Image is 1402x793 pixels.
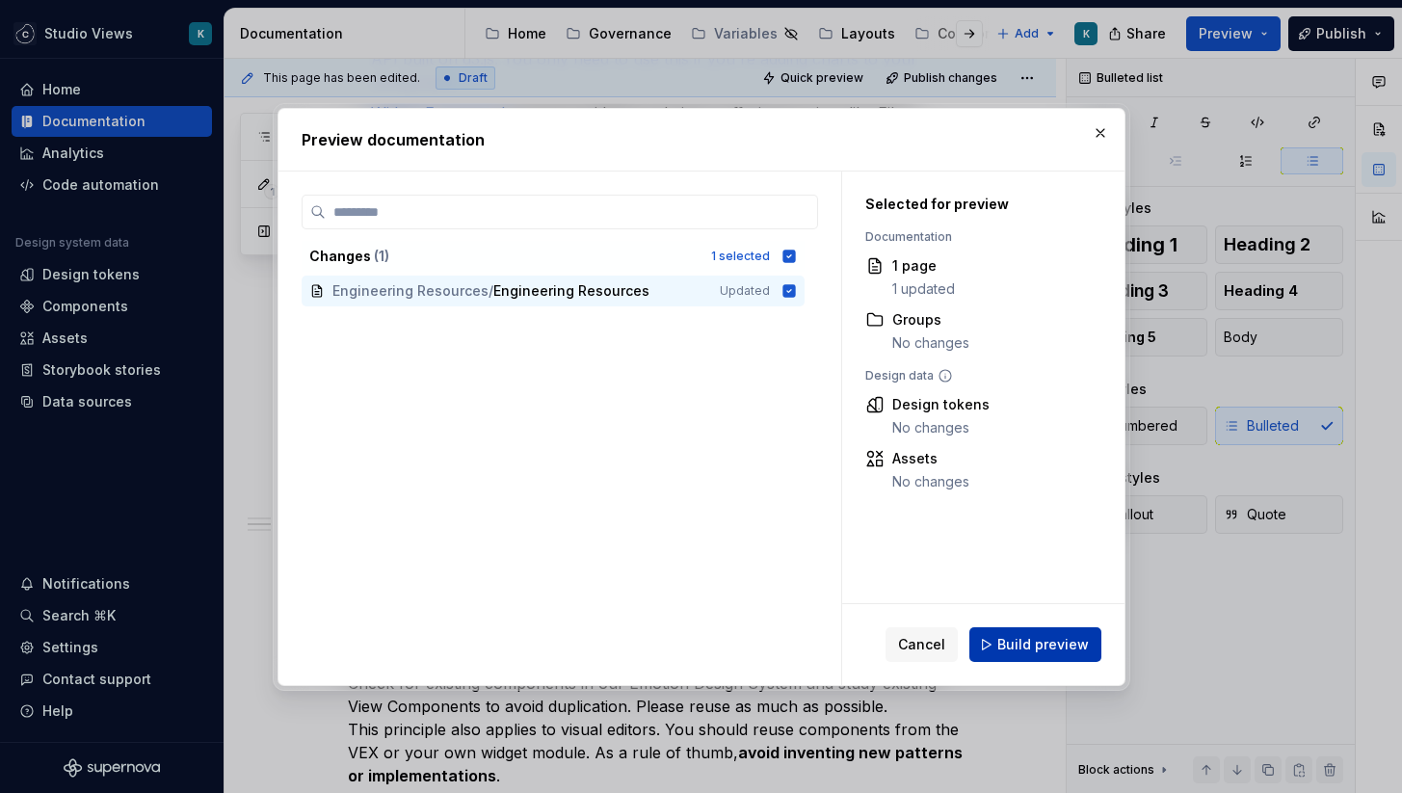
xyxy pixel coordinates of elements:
[493,281,649,301] span: Engineering Resources
[332,281,489,301] span: Engineering Resources
[711,249,770,264] div: 1 selected
[302,128,1101,151] h2: Preview documentation
[892,310,969,330] div: Groups
[892,279,955,299] div: 1 updated
[997,635,1089,654] span: Build preview
[892,472,969,491] div: No changes
[865,229,1092,245] div: Documentation
[892,449,969,468] div: Assets
[720,283,770,299] span: Updated
[886,627,958,662] button: Cancel
[892,333,969,353] div: No changes
[865,368,1092,383] div: Design data
[309,247,700,266] div: Changes
[374,248,389,264] span: ( 1 )
[969,627,1101,662] button: Build preview
[489,281,493,301] span: /
[892,418,990,437] div: No changes
[898,635,945,654] span: Cancel
[892,256,955,276] div: 1 page
[865,195,1092,214] div: Selected for preview
[892,395,990,414] div: Design tokens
